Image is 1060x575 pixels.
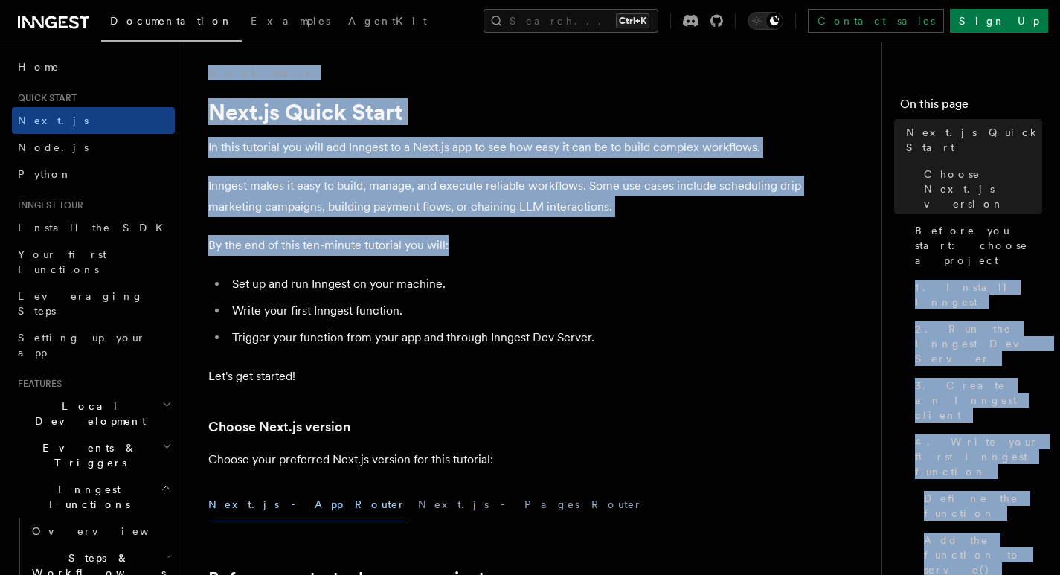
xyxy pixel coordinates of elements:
[918,485,1042,527] a: Define the function
[12,482,161,512] span: Inngest Functions
[208,98,803,125] h1: Next.js Quick Start
[12,54,175,80] a: Home
[12,440,162,470] span: Events & Triggers
[40,86,52,98] img: tab_domain_overview_orange.svg
[12,161,175,187] a: Python
[57,88,133,97] div: Domain Overview
[12,107,175,134] a: Next.js
[18,60,60,74] span: Home
[12,214,175,241] a: Install the SDK
[915,280,1042,309] span: 1. Install Inngest
[148,86,160,98] img: tab_keywords_by_traffic_grey.svg
[339,4,436,40] a: AgentKit
[12,134,175,161] a: Node.js
[924,491,1042,521] span: Define the function
[208,176,803,217] p: Inngest makes it easy to build, manage, and execute reliable workflows. Some use cases include sc...
[915,223,1042,268] span: Before you start: choose a project
[208,366,803,387] p: Let's get started!
[12,283,175,324] a: Leveraging Steps
[208,65,309,80] a: Quick start
[18,141,89,153] span: Node.js
[12,199,83,211] span: Inngest tour
[18,290,144,317] span: Leveraging Steps
[418,488,643,521] button: Next.js - Pages Router
[228,301,803,321] li: Write your first Inngest function.
[208,137,803,158] p: In this tutorial you will add Inngest to a Next.js app to see how easy it can be to build complex...
[12,378,62,390] span: Features
[12,324,175,366] a: Setting up your app
[748,12,783,30] button: Toggle dark mode
[12,399,162,428] span: Local Development
[208,488,406,521] button: Next.js - App Router
[18,248,106,275] span: Your first Functions
[42,24,73,36] div: v 4.0.25
[950,9,1048,33] a: Sign Up
[18,222,172,234] span: Install the SDK
[228,274,803,295] li: Set up and run Inngest on your machine.
[924,167,1042,211] span: Choose Next.js version
[906,125,1042,155] span: Next.js Quick Start
[348,15,427,27] span: AgentKit
[900,95,1042,119] h4: On this page
[12,434,175,476] button: Events & Triggers
[909,315,1042,372] a: 2. Run the Inngest Dev Server
[208,449,803,470] p: Choose your preferred Next.js version for this tutorial:
[900,119,1042,161] a: Next.js Quick Start
[32,525,185,537] span: Overview
[18,115,89,126] span: Next.js
[918,161,1042,217] a: Choose Next.js version
[909,428,1042,485] a: 4. Write your first Inngest function
[915,321,1042,366] span: 2. Run the Inngest Dev Server
[909,372,1042,428] a: 3. Create an Inngest client
[24,24,36,36] img: logo_orange.svg
[915,378,1042,423] span: 3. Create an Inngest client
[39,39,164,51] div: Domain: [DOMAIN_NAME]
[26,518,175,545] a: Overview
[208,235,803,256] p: By the end of this ten-minute tutorial you will:
[251,15,330,27] span: Examples
[242,4,339,40] a: Examples
[808,9,944,33] a: Contact sales
[228,327,803,348] li: Trigger your function from your app and through Inngest Dev Server.
[909,217,1042,274] a: Before you start: choose a project
[12,476,175,518] button: Inngest Functions
[18,168,72,180] span: Python
[164,88,251,97] div: Keywords by Traffic
[909,274,1042,315] a: 1. Install Inngest
[12,241,175,283] a: Your first Functions
[12,92,77,104] span: Quick start
[616,13,649,28] kbd: Ctrl+K
[18,332,146,359] span: Setting up your app
[24,39,36,51] img: website_grey.svg
[484,9,658,33] button: Search...Ctrl+K
[208,417,350,437] a: Choose Next.js version
[12,393,175,434] button: Local Development
[110,15,233,27] span: Documentation
[915,434,1042,479] span: 4. Write your first Inngest function
[101,4,242,42] a: Documentation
